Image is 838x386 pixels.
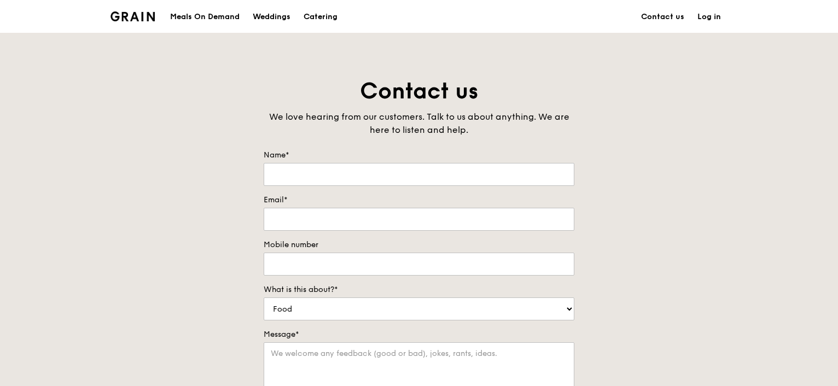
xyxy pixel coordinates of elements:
[691,1,728,33] a: Log in
[110,11,155,21] img: Grain
[304,1,337,33] div: Catering
[264,284,574,295] label: What is this about?*
[264,150,574,161] label: Name*
[264,239,574,250] label: Mobile number
[264,110,574,137] div: We love hearing from our customers. Talk to us about anything. We are here to listen and help.
[264,77,574,106] h1: Contact us
[264,195,574,206] label: Email*
[264,329,574,340] label: Message*
[170,1,240,33] div: Meals On Demand
[635,1,691,33] a: Contact us
[253,1,290,33] div: Weddings
[246,1,297,33] a: Weddings
[297,1,344,33] a: Catering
